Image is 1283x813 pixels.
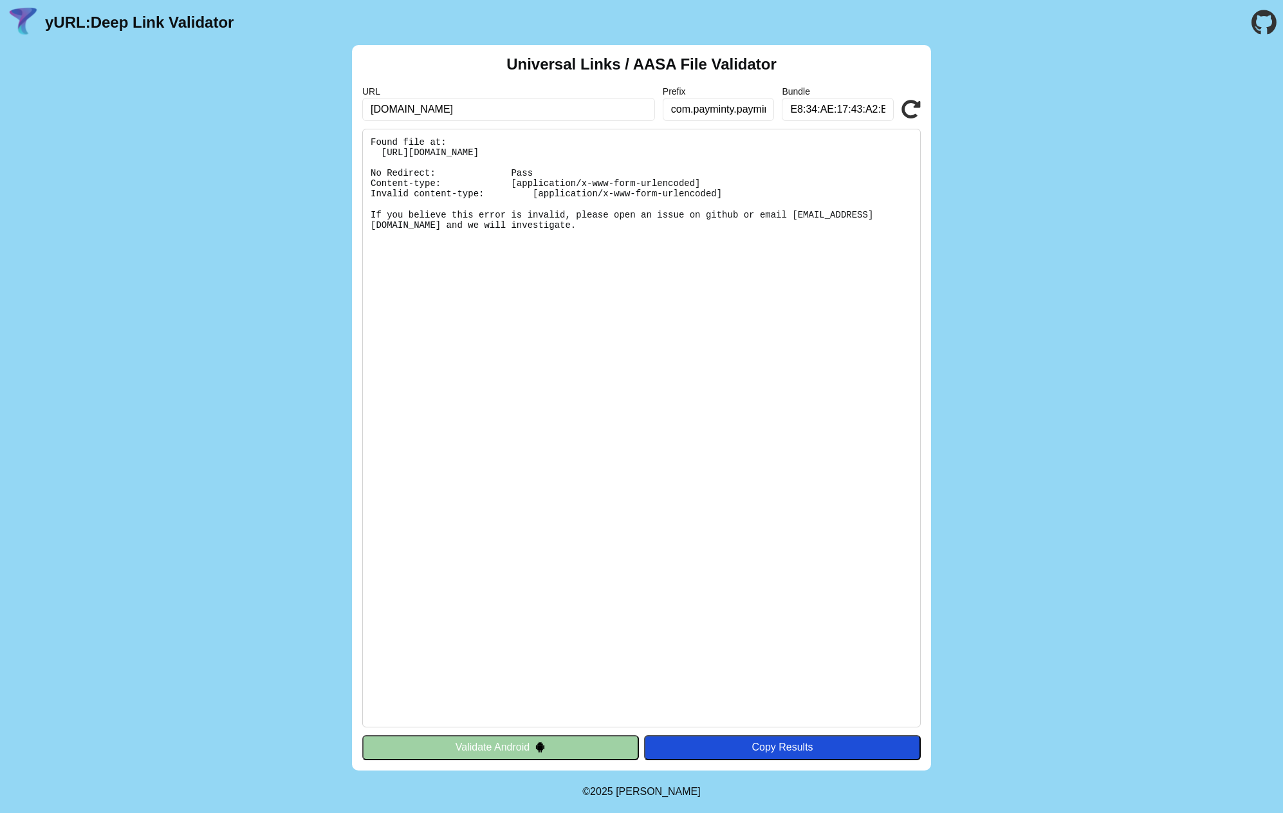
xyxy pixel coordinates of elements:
pre: Found file at: [URL][DOMAIN_NAME] No Redirect: Pass Content-type: [application/x-www-form-urlenco... [362,129,921,727]
label: Prefix [663,86,775,97]
h2: Universal Links / AASA File Validator [506,55,777,73]
label: Bundle [782,86,894,97]
input: Optional [663,98,775,121]
input: Optional [782,98,894,121]
footer: © [582,771,700,813]
button: Copy Results [644,735,921,760]
img: droidIcon.svg [535,742,546,752]
span: 2025 [590,786,613,797]
img: yURL Logo [6,6,40,39]
input: Required [362,98,655,121]
a: yURL:Deep Link Validator [45,14,234,32]
button: Validate Android [362,735,639,760]
label: URL [362,86,655,97]
div: Copy Results [651,742,914,753]
a: Michael Ibragimchayev's Personal Site [616,786,701,797]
